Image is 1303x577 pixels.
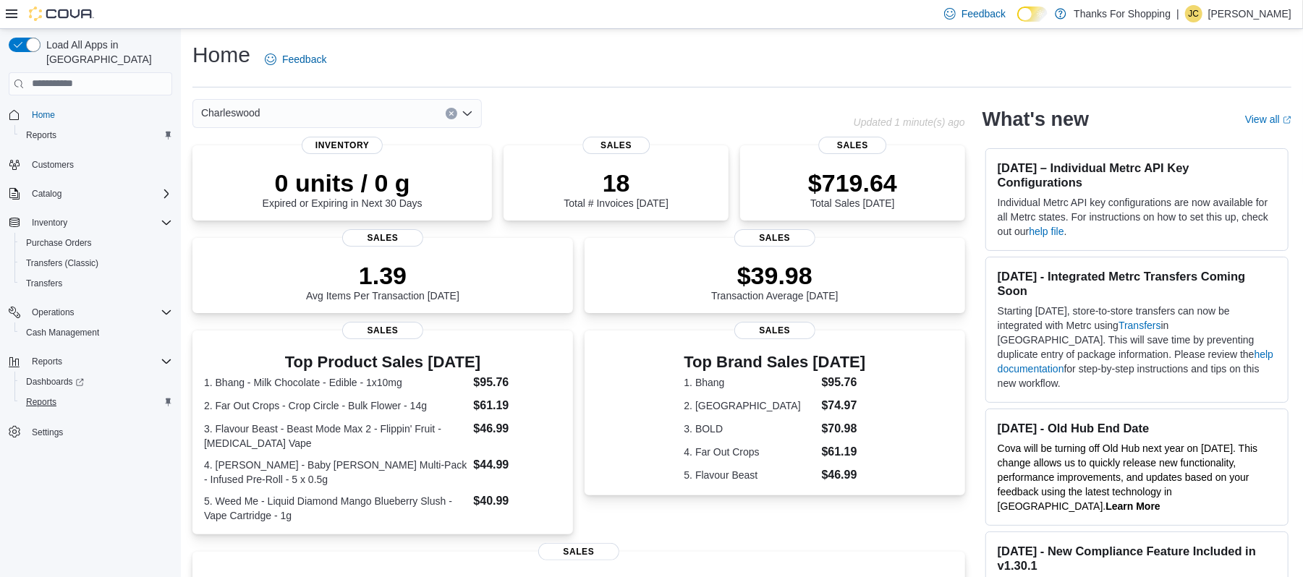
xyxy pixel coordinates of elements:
[32,109,55,121] span: Home
[26,304,80,321] button: Operations
[1105,500,1160,512] a: Learn More
[473,374,561,391] dd: $95.76
[564,168,668,209] div: Total # Invoices [DATE]
[26,214,73,231] button: Inventory
[998,349,1273,375] a: help documentation
[26,214,172,231] span: Inventory
[1029,226,1064,237] a: help file
[564,168,668,197] p: 18
[20,255,172,272] span: Transfers (Classic)
[1189,5,1200,22] span: JC
[26,353,172,370] span: Reports
[259,45,332,74] a: Feedback
[3,184,178,204] button: Catalog
[26,278,62,289] span: Transfers
[3,154,178,175] button: Customers
[204,494,467,523] dt: 5. Weed Me - Liquid Diamond Mango Blueberry Slush - Vape Cartridge - 1g
[342,322,423,339] span: Sales
[20,324,105,341] a: Cash Management
[41,38,172,67] span: Load All Apps in [GEOGRAPHIC_DATA]
[538,543,619,560] span: Sales
[3,104,178,125] button: Home
[306,261,459,290] p: 1.39
[263,168,423,209] div: Expired or Expiring in Next 30 Days
[822,374,866,391] dd: $95.76
[20,393,172,411] span: Reports
[684,354,866,371] h3: Top Brand Sales [DATE]
[26,106,61,124] a: Home
[32,159,74,171] span: Customers
[822,397,866,414] dd: $74.97
[582,137,650,154] span: Sales
[32,188,61,200] span: Catalog
[204,375,467,390] dt: 1. Bhang - Milk Chocolate - Edible - 1x10mg
[3,421,178,442] button: Settings
[26,156,80,174] a: Customers
[32,427,63,438] span: Settings
[473,397,561,414] dd: $61.19
[14,392,178,412] button: Reports
[26,376,84,388] span: Dashboards
[1017,7,1048,22] input: Dark Mode
[462,108,473,119] button: Open list of options
[684,422,816,436] dt: 3. BOLD
[3,302,178,322] button: Operations
[819,137,886,154] span: Sales
[192,40,250,69] h1: Home
[982,108,1089,131] h2: What's new
[26,353,68,370] button: Reports
[20,275,68,292] a: Transfers
[204,398,467,413] dt: 2. Far Out Crops - Crop Circle - Bulk Flower - 14g
[26,185,67,202] button: Catalog
[1185,5,1202,22] div: Justin Cotroneo
[302,137,383,154] span: Inventory
[854,116,965,128] p: Updated 1 minute(s) ago
[998,304,1276,390] p: Starting [DATE], store-to-store transfers can now be integrated with Metrc using in [GEOGRAPHIC_D...
[1245,114,1291,125] a: View allExternal link
[808,168,897,209] div: Total Sales [DATE]
[473,420,561,437] dd: $46.99
[26,422,172,440] span: Settings
[711,261,839,302] div: Transaction Average [DATE]
[9,98,172,480] nav: Complex example
[26,155,172,174] span: Customers
[20,373,172,390] span: Dashboards
[998,195,1276,239] p: Individual Metrc API key configurations are now available for all Metrc states. For instructions ...
[998,544,1276,573] h3: [DATE] - New Compliance Feature Included in v1.30.1
[20,255,104,272] a: Transfers (Classic)
[1208,5,1291,22] p: [PERSON_NAME]
[20,234,172,252] span: Purchase Orders
[20,393,62,411] a: Reports
[20,275,172,292] span: Transfers
[3,213,178,233] button: Inventory
[998,443,1258,512] span: Cova will be turning off Old Hub next year on [DATE]. This change allows us to quickly release ne...
[14,125,178,145] button: Reports
[684,445,816,459] dt: 4. Far Out Crops
[998,421,1276,435] h3: [DATE] - Old Hub End Date
[998,161,1276,189] h3: [DATE] – Individual Metrc API Key Configurations
[26,185,172,202] span: Catalog
[684,468,816,482] dt: 5. Flavour Beast
[734,322,815,339] span: Sales
[204,422,467,450] dt: 3. Flavour Beast - Beast Mode Max 2 - Flippin' Fruit - [MEDICAL_DATA] Vape
[808,168,897,197] p: $719.64
[998,269,1276,298] h3: [DATE] - Integrated Metrc Transfers Coming Soon
[26,424,69,441] a: Settings
[962,7,1006,21] span: Feedback
[263,168,423,197] p: 0 units / 0 g
[14,273,178,294] button: Transfers
[32,217,67,228] span: Inventory
[684,375,816,390] dt: 1. Bhang
[20,127,172,144] span: Reports
[20,373,90,390] a: Dashboards
[684,398,816,413] dt: 2. [GEOGRAPHIC_DATA]
[306,261,459,302] div: Avg Items Per Transaction [DATE]
[446,108,457,119] button: Clear input
[282,52,326,67] span: Feedback
[822,466,866,484] dd: $46.99
[822,420,866,437] dd: $70.98
[29,7,94,21] img: Cova
[26,237,92,249] span: Purchase Orders
[204,458,467,487] dt: 4. [PERSON_NAME] - Baby [PERSON_NAME] Multi-Pack - Infused Pre-Roll - 5 x 0.5g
